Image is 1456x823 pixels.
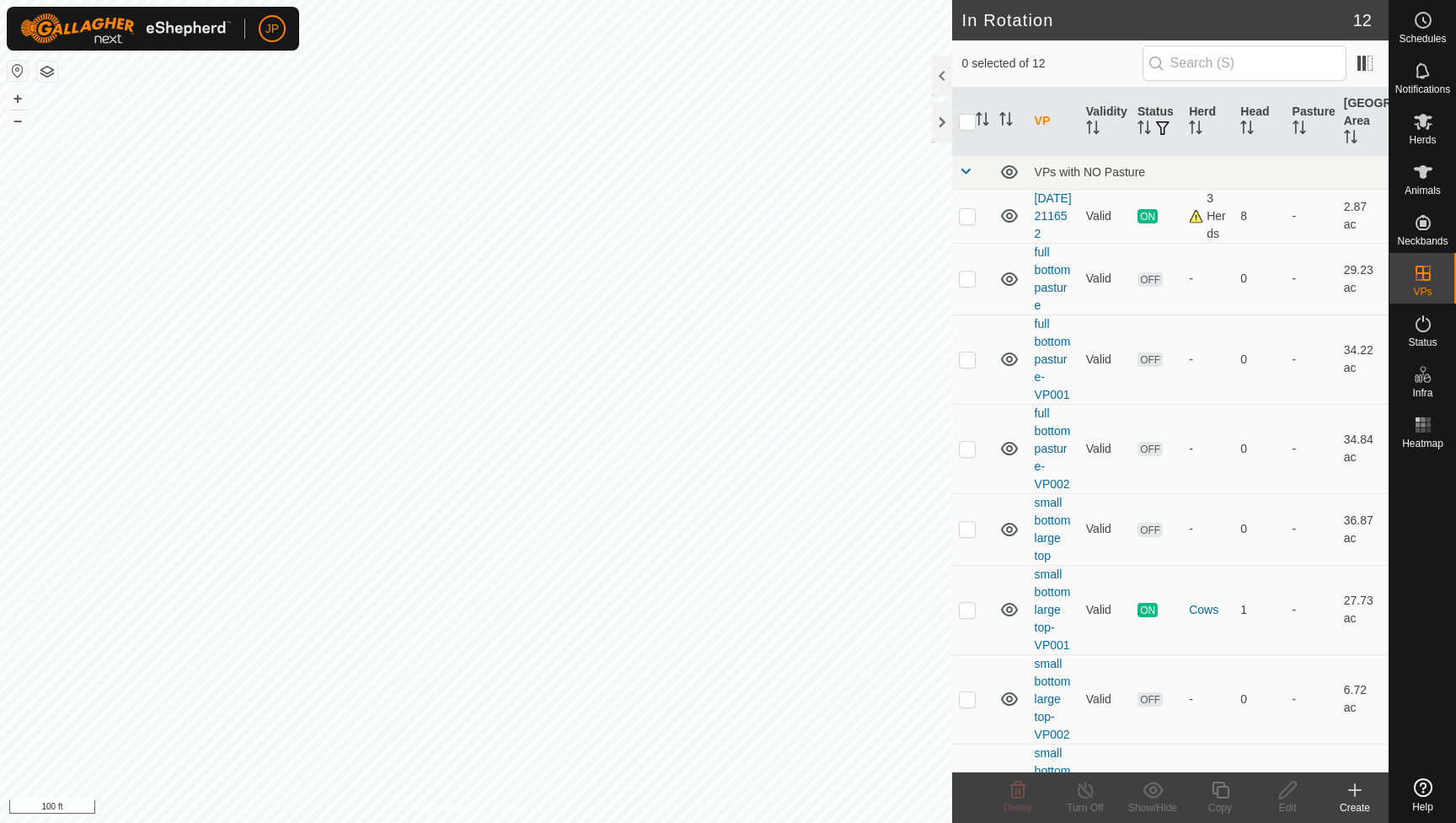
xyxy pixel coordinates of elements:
[8,89,28,109] button: +
[1137,352,1163,367] span: OFF
[1240,123,1254,137] p-sorticon: Activate to sort
[1189,691,1227,708] div: -
[1413,287,1432,297] span: VPs
[1337,404,1389,493] td: 34.84 ac
[1189,440,1227,458] div: -
[265,20,279,38] span: JP
[962,55,1143,73] span: 0 selected of 12
[1397,236,1448,246] span: Neckbands
[1395,84,1450,94] span: Notifications
[409,801,473,816] a: Privacy Policy
[1286,315,1337,404] td: -
[1079,189,1131,243] td: Valid
[1079,493,1131,565] td: Valid
[8,110,28,131] button: –
[1079,654,1131,744] td: Valid
[1086,123,1100,137] p-sorticon: Activate to sort
[1035,191,1072,240] a: [DATE] 211652
[1035,496,1071,562] a: small bottom large top
[20,13,231,44] img: Gallagher Logo
[1143,46,1346,81] input: Search (S)
[1286,493,1337,565] td: -
[1234,88,1285,156] th: Head
[1234,404,1285,493] td: 0
[1131,88,1182,156] th: Status
[1286,243,1337,315] td: -
[1286,404,1337,493] td: -
[1321,800,1389,815] div: Create
[1389,772,1456,819] a: Help
[1293,123,1306,137] p-sorticon: Activate to sort
[1079,243,1131,315] td: Valid
[37,62,57,82] button: Map Layers
[1035,245,1071,312] a: full bottom pasture
[1137,123,1151,137] p-sorticon: Activate to sort
[1119,800,1186,815] div: Show/Hide
[1035,406,1071,491] a: full bottom pasture-VP002
[1412,388,1432,398] span: Infra
[1402,438,1443,449] span: Heatmap
[1405,186,1441,196] span: Animals
[1079,88,1131,156] th: Validity
[1286,654,1337,744] td: -
[1137,209,1158,223] span: ON
[1137,523,1163,537] span: OFF
[1286,565,1337,654] td: -
[1234,243,1285,315] td: 0
[1412,802,1433,812] span: Help
[1408,337,1437,347] span: Status
[1028,88,1079,156] th: VP
[492,801,542,816] a: Contact Us
[1189,601,1227,619] div: Cows
[999,115,1013,128] p-sorticon: Activate to sort
[1189,123,1202,137] p-sorticon: Activate to sort
[1035,567,1071,652] a: small bottom large top-VP001
[1337,493,1389,565] td: 36.87 ac
[1234,565,1285,654] td: 1
[1286,189,1337,243] td: -
[1189,351,1227,368] div: -
[1286,88,1337,156] th: Pasture
[1337,315,1389,404] td: 34.22 ac
[1337,189,1389,243] td: 2.87 ac
[1234,315,1285,404] td: 0
[1052,800,1119,815] div: Turn Off
[1344,132,1357,146] p-sorticon: Activate to sort
[1337,565,1389,654] td: 27.73 ac
[1035,657,1071,741] a: small bottom large top-VP002
[1182,88,1234,156] th: Herd
[1035,165,1382,179] div: VPs with NO Pasture
[8,61,28,81] button: Reset Map
[962,10,1353,30] h2: In Rotation
[1337,654,1389,744] td: 6.72 ac
[1186,800,1254,815] div: Copy
[1079,315,1131,404] td: Valid
[1353,8,1372,33] span: 12
[1079,404,1131,493] td: Valid
[1399,34,1446,44] span: Schedules
[1137,603,1158,617] span: ON
[1035,317,1071,401] a: full bottom pasture-VP001
[1234,654,1285,744] td: 0
[1004,802,1033,814] span: Delete
[1409,135,1436,145] span: Herds
[1337,88,1389,156] th: [GEOGRAPHIC_DATA] Area
[1189,520,1227,538] div: -
[1234,493,1285,565] td: 0
[1254,800,1321,815] div: Edit
[1137,272,1163,287] span: OFF
[1337,243,1389,315] td: 29.23 ac
[1079,565,1131,654] td: Valid
[1137,692,1163,707] span: OFF
[1137,442,1163,456] span: OFF
[1234,189,1285,243] td: 8
[1189,190,1227,243] div: 3 Herds
[1189,270,1227,288] div: -
[976,115,989,128] p-sorticon: Activate to sort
